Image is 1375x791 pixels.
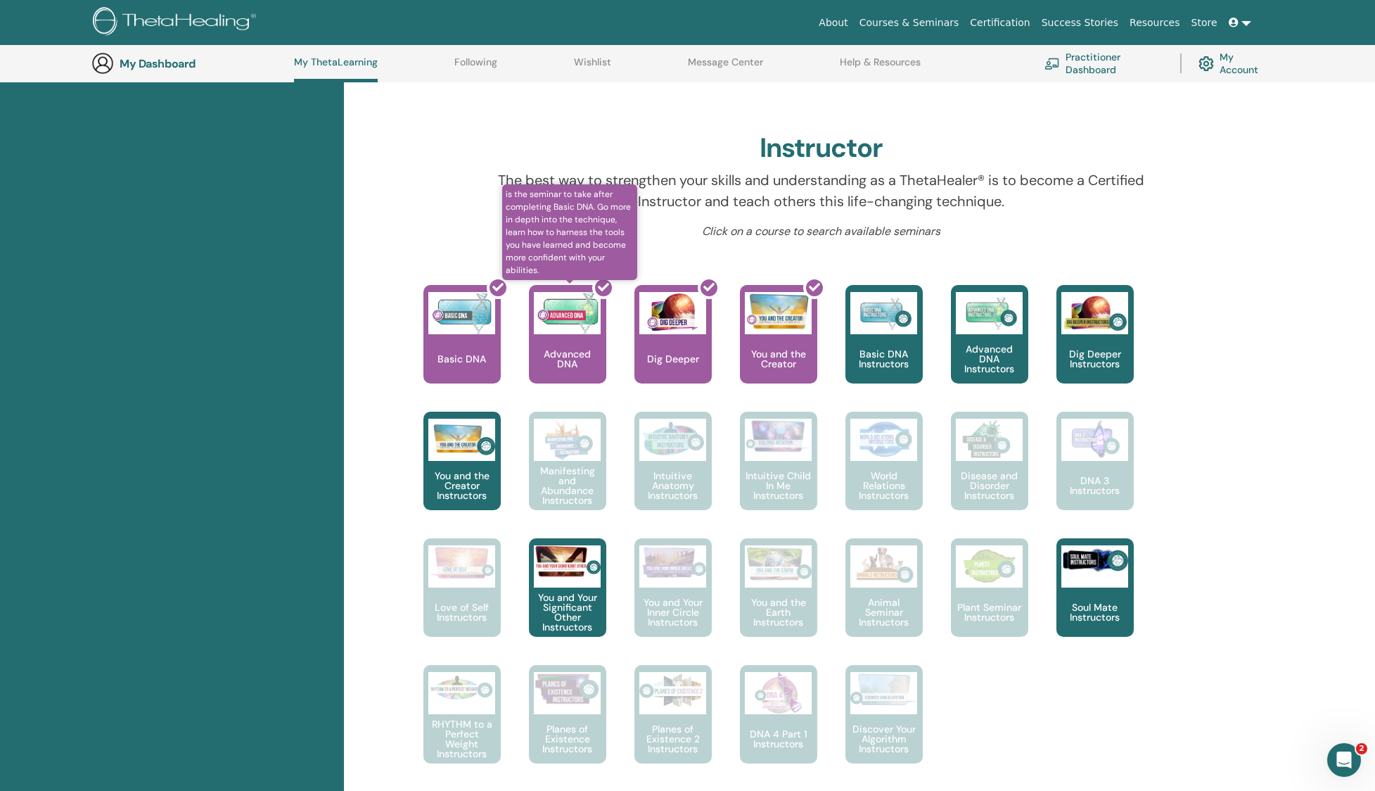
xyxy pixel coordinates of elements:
[1061,292,1128,334] img: Dig Deeper Instructors
[1198,48,1270,79] a: My Account
[850,419,917,461] img: World Relations Instructors
[294,56,378,82] a: My ThetaLearning
[956,545,1023,588] img: Plant Seminar Instructors
[951,344,1028,374] p: Advanced DNA Instructors
[1056,602,1134,622] p: Soul Mate Instructors
[639,672,706,709] img: Planes of Existence 2 Instructors
[641,354,705,364] p: Dig Deeper
[854,10,965,36] a: Courses & Seminars
[502,184,638,280] span: is the seminar to take after completing Basic DNA. Go more in depth into the technique, learn how...
[956,292,1023,334] img: Advanced DNA Instructors
[634,538,712,665] a: You and Your Inner Circle Instructors You and Your Inner Circle Instructors
[529,593,606,632] p: You and Your Significant Other Instructors
[574,56,611,79] a: Wishlist
[1056,349,1134,369] p: Dig Deeper Instructors
[1186,10,1223,36] a: Store
[1124,10,1186,36] a: Resources
[529,466,606,505] p: Manifesting and Abundance Instructors
[845,412,923,538] a: World Relations Instructors World Relations Instructors
[454,56,497,79] a: Following
[1327,743,1361,777] iframe: Intercom live chat
[93,7,261,39] img: logo.png
[639,292,706,334] img: Dig Deeper
[529,285,606,412] a: is the seminar to take after completing Basic DNA. Go more in depth into the technique, learn how...
[745,292,812,331] img: You and the Creator
[485,170,1157,212] p: The best way to strengthen your skills and understanding as a ThetaHealer® is to become a Certifi...
[639,419,706,461] img: Intuitive Anatomy Instructors
[534,292,601,334] img: Advanced DNA
[634,412,712,538] a: Intuitive Anatomy Instructors Intuitive Anatomy Instructors
[915,53,974,112] p: Master
[529,724,606,754] p: Planes of Existence Instructors
[120,57,260,70] h3: My Dashboard
[845,285,923,412] a: Basic DNA Instructors Basic DNA Instructors
[428,545,495,580] img: Love of Self Instructors
[951,602,1028,622] p: Plant Seminar Instructors
[740,285,817,412] a: You and the Creator You and the Creator
[634,597,712,627] p: You and Your Inner Circle Instructors
[1056,538,1134,665] a: Soul Mate Instructors Soul Mate Instructors
[1056,285,1134,412] a: Dig Deeper Instructors Dig Deeper Instructors
[534,419,601,461] img: Manifesting and Abundance Instructors
[1036,10,1124,36] a: Success Stories
[964,10,1035,36] a: Certification
[668,53,727,112] p: Instructor
[740,729,817,749] p: DNA 4 Part 1 Instructors
[745,545,812,582] img: You and the Earth Instructors
[634,471,712,500] p: Intuitive Anatomy Instructors
[745,672,812,714] img: DNA 4 Part 1 Instructors
[534,545,601,577] img: You and Your Significant Other Instructors
[423,471,501,500] p: You and the Creator Instructors
[951,412,1028,538] a: Disease and Disorder Instructors Disease and Disorder Instructors
[745,419,812,453] img: Intuitive Child In Me Instructors
[845,471,923,500] p: World Relations Instructors
[428,419,495,461] img: You and the Creator Instructors
[1198,53,1214,75] img: cog.svg
[634,724,712,754] p: Planes of Existence 2 Instructors
[845,538,923,665] a: Animal Seminar Instructors Animal Seminar Instructors
[423,602,501,622] p: Love of Self Instructors
[1162,53,1221,112] p: Certificate of Science
[740,597,817,627] p: You and the Earth Instructors
[529,538,606,665] a: You and Your Significant Other Instructors You and Your Significant Other Instructors
[688,56,763,79] a: Message Center
[740,349,817,369] p: You and the Creator
[423,285,501,412] a: Basic DNA Basic DNA
[740,471,817,500] p: Intuitive Child In Me Instructors
[423,538,501,665] a: Love of Self Instructors Love of Self Instructors
[423,412,501,538] a: You and the Creator Instructors You and the Creator Instructors
[422,53,481,112] p: Practitioner
[534,672,601,707] img: Planes of Existence Instructors
[428,292,495,334] img: Basic DNA
[956,419,1023,461] img: Disease and Disorder Instructors
[740,538,817,665] a: You and the Earth Instructors You and the Earth Instructors
[91,52,114,75] img: generic-user-icon.jpg
[813,10,853,36] a: About
[850,292,917,334] img: Basic DNA Instructors
[850,545,917,588] img: Animal Seminar Instructors
[428,672,495,705] img: RHYTHM to a Perfect Weight Instructors
[850,672,917,706] img: Discover Your Algorithm Instructors
[1061,545,1128,575] img: Soul Mate Instructors
[760,132,883,165] h2: Instructor
[951,285,1028,412] a: Advanced DNA Instructors Advanced DNA Instructors
[951,538,1028,665] a: Plant Seminar Instructors Plant Seminar Instructors
[639,545,706,579] img: You and Your Inner Circle Instructors
[529,349,606,369] p: Advanced DNA
[1056,412,1134,538] a: DNA 3 Instructors DNA 3 Instructors
[485,223,1157,240] p: Click on a course to search available seminars
[1044,48,1163,79] a: Practitioner Dashboard
[845,724,923,754] p: Discover Your Algorithm Instructors
[1061,419,1128,461] img: DNA 3 Instructors
[634,285,712,412] a: Dig Deeper Dig Deeper
[423,719,501,759] p: RHYTHM to a Perfect Weight Instructors
[1356,743,1367,754] span: 2
[845,597,923,627] p: Animal Seminar Instructors
[951,471,1028,500] p: Disease and Disorder Instructors
[845,349,923,369] p: Basic DNA Instructors
[529,412,606,538] a: Manifesting and Abundance Instructors Manifesting and Abundance Instructors
[1056,476,1134,495] p: DNA 3 Instructors
[740,412,817,538] a: Intuitive Child In Me Instructors Intuitive Child In Me Instructors
[1044,58,1060,69] img: chalkboard-teacher.svg
[840,56,921,79] a: Help & Resources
